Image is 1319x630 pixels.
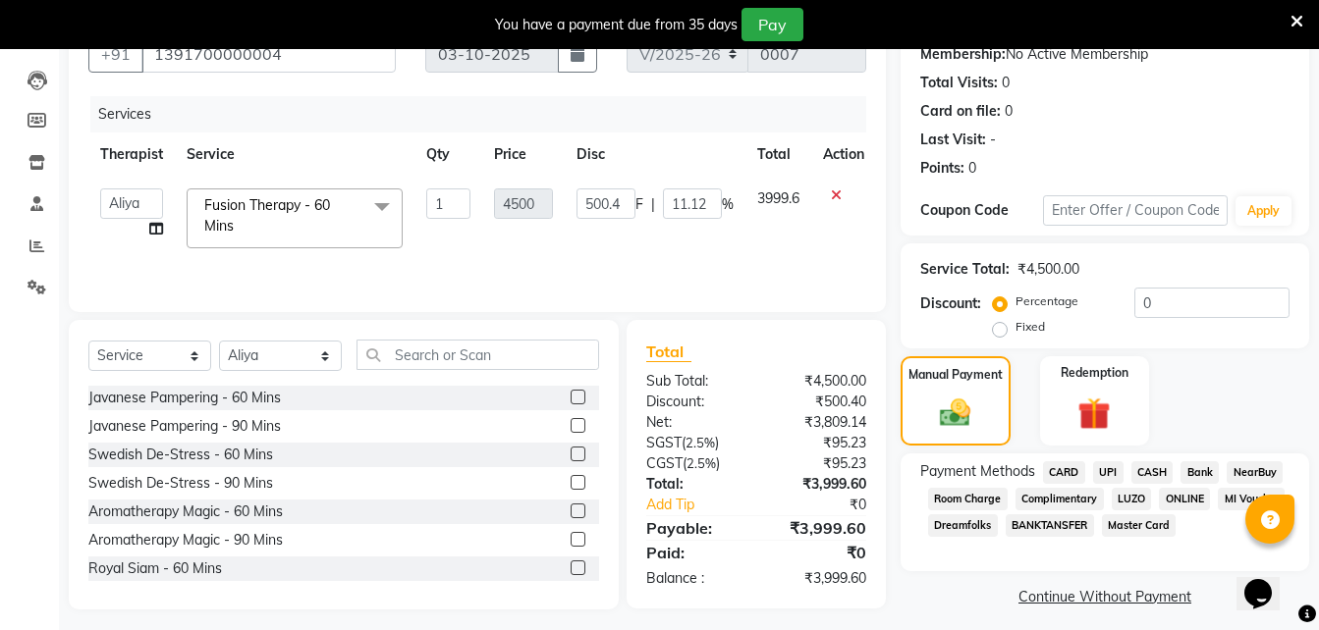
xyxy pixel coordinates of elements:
[632,453,756,474] div: ( )
[632,568,756,589] div: Balance :
[632,392,756,412] div: Discount:
[204,196,330,235] span: Fusion Therapy - 60 Mins
[88,473,273,494] div: Swedish De-Stress - 90 Mins
[920,44,1006,65] div: Membership:
[756,433,881,453] div: ₹95.23
[756,392,881,412] div: ₹500.40
[1061,364,1128,382] label: Redemption
[1227,461,1283,484] span: NearBuy
[756,541,881,564] div: ₹0
[745,132,811,177] th: Total
[632,371,756,392] div: Sub Total:
[1102,514,1177,537] span: Master Card
[1043,195,1228,226] input: Enter Offer / Coupon Code
[1112,488,1152,510] span: LUZO
[777,495,881,515] div: ₹0
[1005,101,1013,122] div: 0
[686,435,715,450] span: 2.5%
[756,412,881,433] div: ₹3,809.14
[920,293,981,314] div: Discount:
[635,194,643,215] span: F
[920,130,986,150] div: Last Visit:
[1131,461,1174,484] span: CASH
[757,189,799,207] span: 3999.6
[632,433,756,453] div: ( )
[722,194,734,215] span: %
[646,454,683,472] span: CGST
[651,194,655,215] span: |
[908,366,1003,384] label: Manual Payment
[1006,514,1094,537] span: BANKTANSFER
[141,35,396,73] input: Search by Name/Mobile/Email/Code
[1237,551,1299,610] iframe: chat widget
[920,461,1035,482] span: Payment Methods
[565,132,745,177] th: Disc
[88,530,283,551] div: Aromatherapy Magic - 90 Mins
[756,371,881,392] div: ₹4,500.00
[928,488,1008,510] span: Room Charge
[756,516,881,540] div: ₹3,999.60
[920,101,1001,122] div: Card on file:
[1181,461,1219,484] span: Bank
[905,587,1305,607] a: Continue Without Payment
[414,132,482,177] th: Qty
[920,158,964,179] div: Points:
[1017,259,1079,280] div: ₹4,500.00
[1093,461,1124,484] span: UPI
[632,516,756,540] div: Payable:
[811,132,876,177] th: Action
[632,541,756,564] div: Paid:
[88,35,143,73] button: +91
[928,514,998,537] span: Dreamfolks
[687,455,716,471] span: 2.5%
[88,416,281,437] div: Javanese Pampering - 90 Mins
[495,15,738,35] div: You have a payment due from 35 days
[990,130,996,150] div: -
[756,474,881,495] div: ₹3,999.60
[756,568,881,589] div: ₹3,999.60
[88,501,283,522] div: Aromatherapy Magic - 60 Mins
[1068,394,1121,434] img: _gift.svg
[88,388,281,408] div: Javanese Pampering - 60 Mins
[632,474,756,495] div: Total:
[632,495,777,515] a: Add Tip
[920,44,1290,65] div: No Active Membership
[646,434,682,451] span: SGST
[646,341,691,362] span: Total
[1002,73,1010,93] div: 0
[756,453,881,474] div: ₹95.23
[930,395,980,431] img: _cash.svg
[90,96,881,132] div: Services
[1236,196,1292,226] button: Apply
[920,259,1010,280] div: Service Total:
[1218,488,1285,510] span: MI Voucher
[1016,292,1078,310] label: Percentage
[1043,461,1085,484] span: CARD
[482,132,565,177] th: Price
[742,8,803,41] button: Pay
[88,132,175,177] th: Therapist
[175,132,414,177] th: Service
[1016,318,1045,336] label: Fixed
[357,340,599,370] input: Search or Scan
[88,445,273,465] div: Swedish De-Stress - 60 Mins
[1016,488,1104,510] span: Complimentary
[632,412,756,433] div: Net:
[1159,488,1210,510] span: ONLINE
[234,217,243,235] a: x
[88,558,222,579] div: Royal Siam - 60 Mins
[920,200,1043,221] div: Coupon Code
[920,73,998,93] div: Total Visits:
[968,158,976,179] div: 0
